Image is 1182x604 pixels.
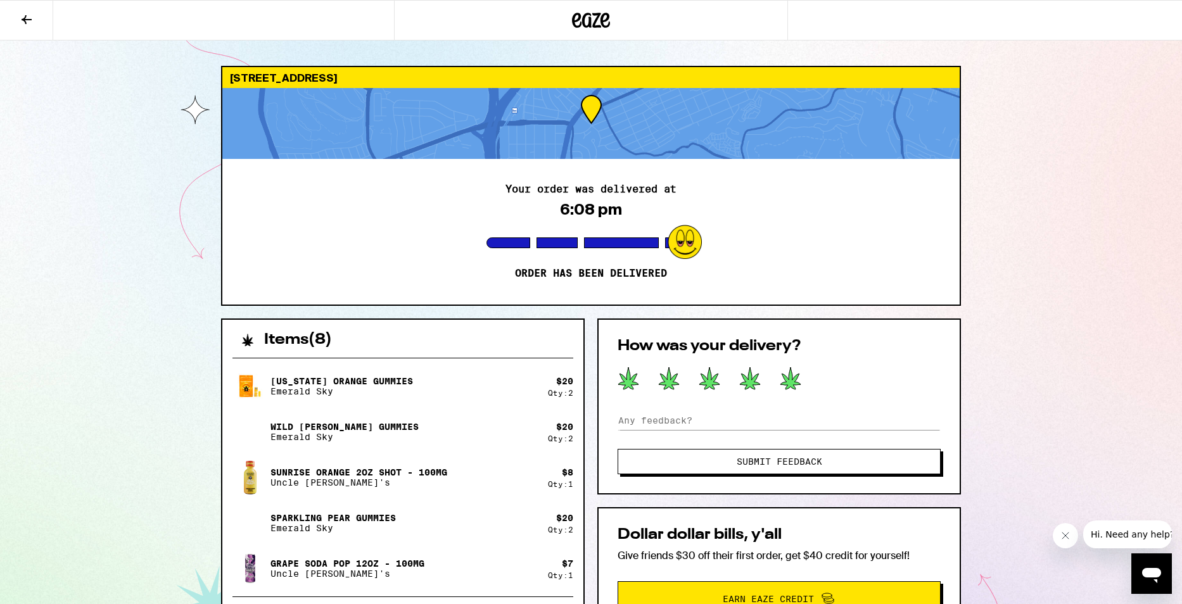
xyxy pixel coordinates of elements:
p: Emerald Sky [270,386,413,396]
h2: How was your delivery? [618,339,941,354]
p: Sunrise Orange 2oz Shot - 100mg [270,467,447,477]
div: Qty: 1 [548,571,573,579]
img: Wild Berry Gummies [232,414,268,450]
iframe: Button to launch messaging window [1131,553,1172,594]
iframe: Close message [1053,523,1078,548]
h2: Dollar dollar bills, y'all [618,527,941,543]
div: [STREET_ADDRESS] [222,67,960,88]
img: Grape Soda Pop 12oz - 100mg [232,551,268,586]
span: Submit Feedback [737,457,822,466]
p: Sparkling Pear Gummies [270,513,396,523]
div: Qty: 2 [548,389,573,397]
p: Uncle [PERSON_NAME]'s [270,569,424,579]
img: Sparkling Pear Gummies [232,505,268,541]
p: [US_STATE] Orange Gummies [270,376,413,386]
div: Qty: 1 [548,480,573,488]
div: $ 20 [556,513,573,523]
div: $ 20 [556,376,573,386]
button: Submit Feedback [618,449,941,474]
p: Wild [PERSON_NAME] Gummies [270,422,419,432]
p: Emerald Sky [270,523,396,533]
p: Order has been delivered [515,267,667,280]
img: Sunrise Orange 2oz Shot - 100mg [232,460,268,495]
div: $ 7 [562,558,573,569]
p: Uncle [PERSON_NAME]'s [270,477,447,488]
p: Give friends $30 off their first order, get $40 credit for yourself! [618,549,941,562]
h2: Items ( 8 ) [264,332,332,348]
iframe: Message from company [1083,520,1172,548]
div: Qty: 2 [548,525,573,534]
div: Qty: 2 [548,434,573,443]
span: Earn Eaze Credit [723,595,814,603]
div: $ 8 [562,467,573,477]
span: Hi. Need any help? [8,9,91,19]
img: California Orange Gummies [232,368,268,404]
h2: Your order was delivered at [505,184,677,194]
div: 6:08 pm [560,201,622,218]
div: $ 20 [556,422,573,432]
p: Emerald Sky [270,432,419,442]
p: Grape Soda Pop 12oz - 100mg [270,558,424,569]
input: Any feedback? [618,411,941,430]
